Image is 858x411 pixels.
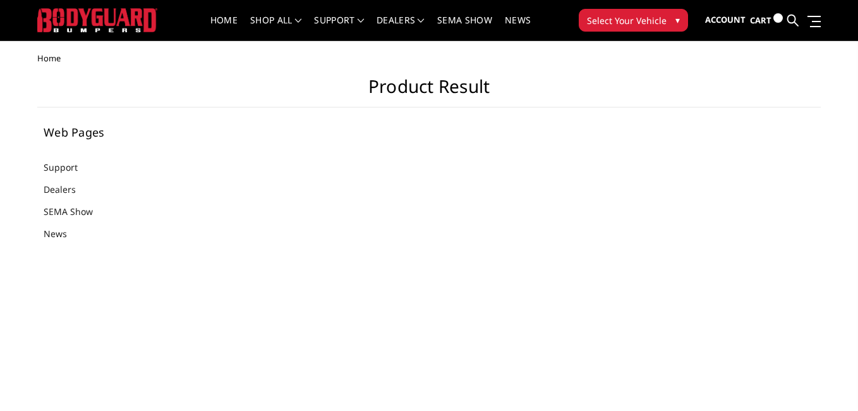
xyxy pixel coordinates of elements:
a: Support [44,161,94,174]
a: Dealers [44,183,92,196]
a: Home [210,16,238,40]
span: Cart [750,15,771,26]
a: Support [314,16,364,40]
span: Account [705,14,746,25]
a: News [44,227,83,240]
img: BODYGUARD BUMPERS [37,8,157,32]
h1: Product Result [37,76,821,107]
a: shop all [250,16,301,40]
span: ▾ [675,13,680,27]
span: Select Your Vehicle [587,14,667,27]
span: Home [37,52,61,64]
a: Cart [750,3,783,38]
a: News [505,16,531,40]
button: Select Your Vehicle [579,9,688,32]
h5: Web Pages [44,126,180,138]
a: Account [705,3,746,37]
a: Dealers [377,16,425,40]
a: SEMA Show [44,205,109,218]
a: SEMA Show [437,16,492,40]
